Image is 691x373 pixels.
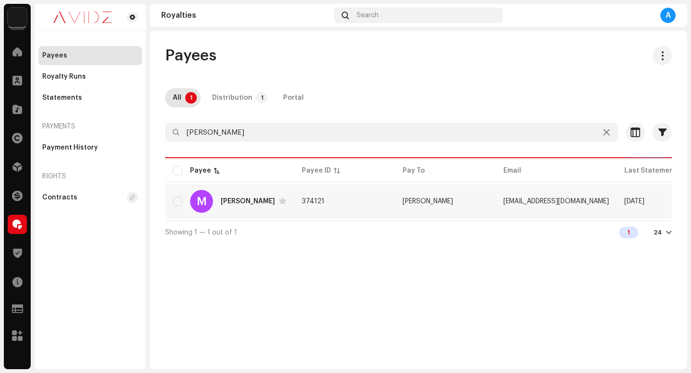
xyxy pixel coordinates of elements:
[660,8,676,23] div: A
[190,190,213,213] div: M
[42,94,82,102] div: Statements
[38,138,142,157] re-m-nav-item: Payment History
[212,88,252,107] div: Distribution
[38,115,142,138] re-a-nav-header: Payments
[624,198,644,205] span: Jun 2025
[403,198,453,205] span: Rahul Gurjar
[221,198,275,205] div: Manraj Diwara
[283,88,304,107] div: Portal
[38,188,142,207] re-m-nav-item: Contracts
[42,73,86,81] div: Royalty Runs
[619,227,638,238] div: 1
[503,198,609,205] span: Indianremixworld@gmail.com
[185,92,197,104] p-badge: 1
[38,165,142,188] re-a-nav-header: Rights
[624,166,677,175] div: Last Statement
[165,46,216,65] span: Payees
[654,229,662,236] div: 24
[38,46,142,65] re-m-nav-item: Payees
[42,194,77,201] div: Contracts
[357,12,379,19] span: Search
[42,144,98,152] div: Payment History
[42,12,123,23] img: 0c631eef-60b6-411a-a233-6856366a70de
[38,88,142,107] re-m-nav-item: Statements
[8,8,27,27] img: 10d72f0b-d06a-424f-aeaa-9c9f537e57b6
[38,67,142,86] re-m-nav-item: Royalty Runs
[165,229,237,236] span: Showing 1 — 1 out of 1
[190,166,211,175] div: Payee
[302,198,324,205] span: 374121
[256,92,268,104] p-badge: 1
[161,12,330,19] div: Royalties
[165,123,618,142] input: Search
[42,52,67,59] div: Payees
[302,166,331,175] div: Payee ID
[173,88,181,107] div: All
